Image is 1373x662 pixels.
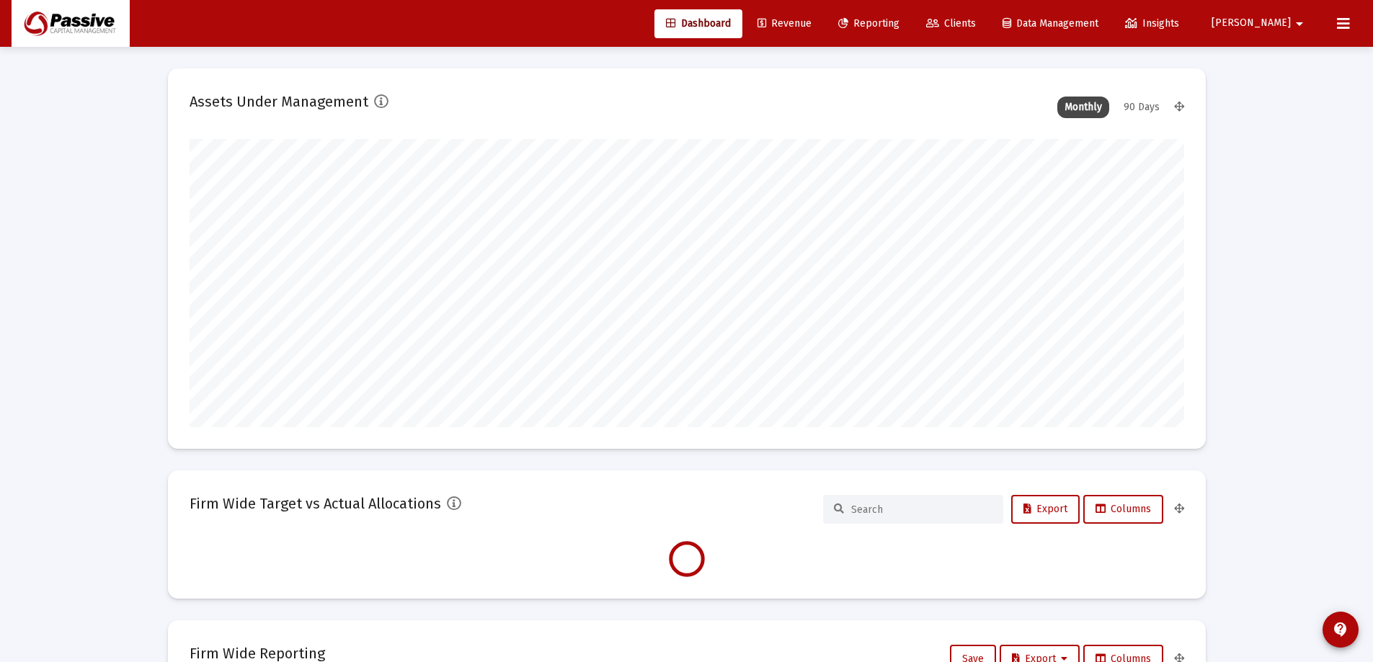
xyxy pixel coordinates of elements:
[1083,495,1163,524] button: Columns
[666,17,731,30] span: Dashboard
[654,9,742,38] a: Dashboard
[1291,9,1308,38] mat-icon: arrow_drop_down
[915,9,987,38] a: Clients
[838,17,899,30] span: Reporting
[1332,621,1349,638] mat-icon: contact_support
[1116,97,1167,118] div: 90 Days
[1057,97,1109,118] div: Monthly
[1114,9,1191,38] a: Insights
[827,9,911,38] a: Reporting
[22,9,119,38] img: Dashboard
[1212,17,1291,30] span: [PERSON_NAME]
[991,9,1110,38] a: Data Management
[926,17,976,30] span: Clients
[190,90,368,113] h2: Assets Under Management
[757,17,812,30] span: Revenue
[1125,17,1179,30] span: Insights
[1194,9,1325,37] button: [PERSON_NAME]
[1011,495,1080,524] button: Export
[1003,17,1098,30] span: Data Management
[851,504,992,516] input: Search
[746,9,823,38] a: Revenue
[1096,503,1151,515] span: Columns
[1023,503,1067,515] span: Export
[190,492,441,515] h2: Firm Wide Target vs Actual Allocations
